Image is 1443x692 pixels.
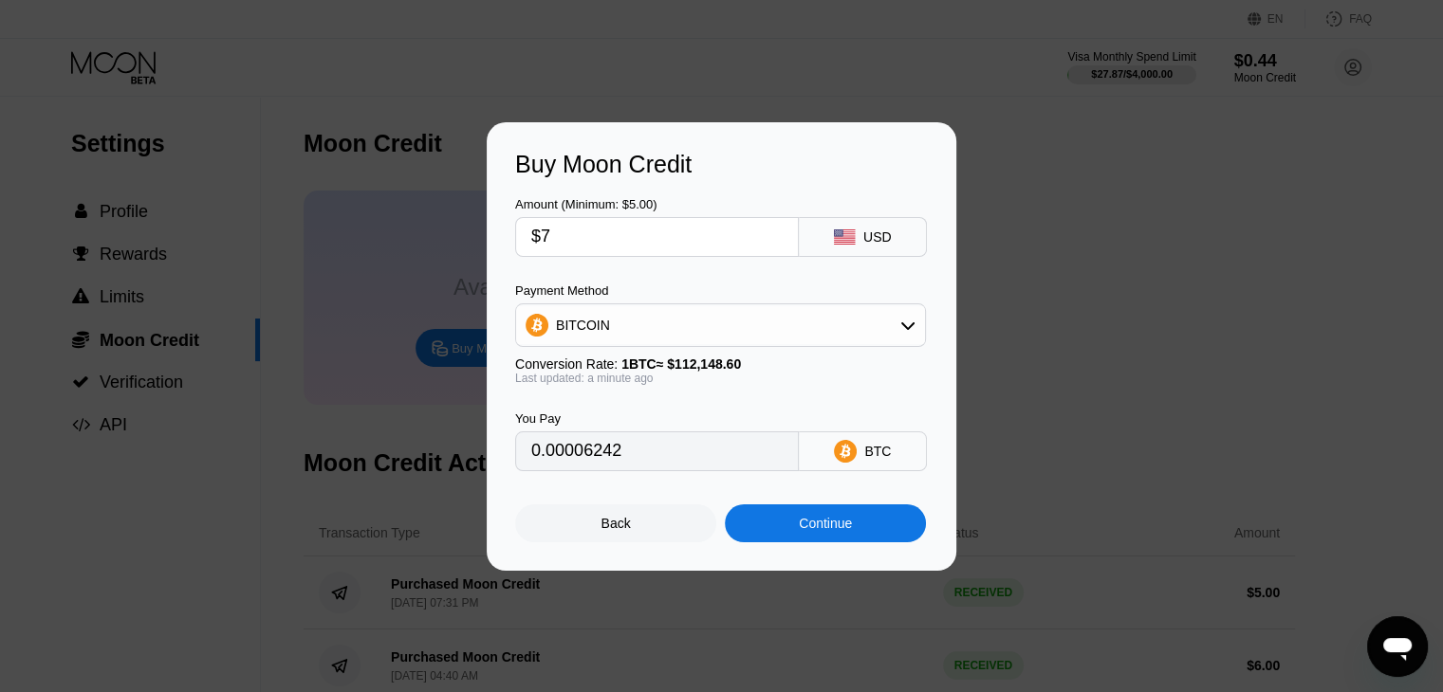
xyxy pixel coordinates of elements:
[531,218,783,256] input: $0.00
[725,504,926,542] div: Continue
[515,411,799,426] div: You Pay
[515,504,716,542] div: Back
[515,197,799,211] div: Amount (Minimum: $5.00)
[515,356,926,372] div: Conversion Rate:
[1367,616,1428,677] iframe: Button to launch messaging window
[863,229,892,245] div: USD
[799,516,852,531] div: Continue
[516,306,925,344] div: BITCOIN
[515,283,926,298] div: Payment Method
[864,444,891,459] div: BTC
[515,372,926,385] div: Last updated: a minute ago
[515,151,928,178] div: Buy Moon Credit
[621,356,741,372] span: 1 BTC ≈ $112,148.60
[556,318,610,333] div: BITCOIN
[601,516,631,531] div: Back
